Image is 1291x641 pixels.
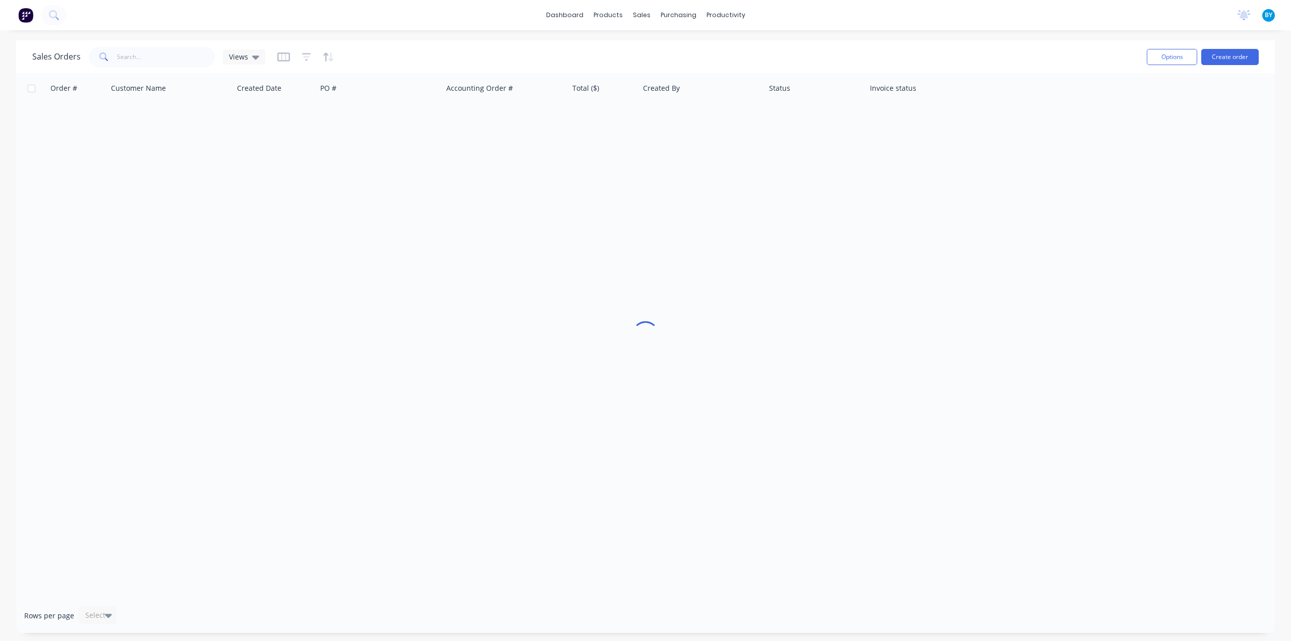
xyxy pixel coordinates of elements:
[229,51,248,62] span: Views
[628,8,656,23] div: sales
[117,47,215,67] input: Search...
[85,610,111,620] div: Select...
[701,8,750,23] div: productivity
[24,611,74,621] span: Rows per page
[870,83,916,93] div: Invoice status
[572,83,599,93] div: Total ($)
[1265,11,1272,20] span: BY
[541,8,589,23] a: dashboard
[1201,49,1259,65] button: Create order
[50,83,77,93] div: Order #
[643,83,680,93] div: Created By
[1147,49,1197,65] button: Options
[769,83,790,93] div: Status
[589,8,628,23] div: products
[111,83,166,93] div: Customer Name
[32,52,81,62] h1: Sales Orders
[446,83,513,93] div: Accounting Order #
[656,8,701,23] div: purchasing
[237,83,281,93] div: Created Date
[18,8,33,23] img: Factory
[320,83,336,93] div: PO #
